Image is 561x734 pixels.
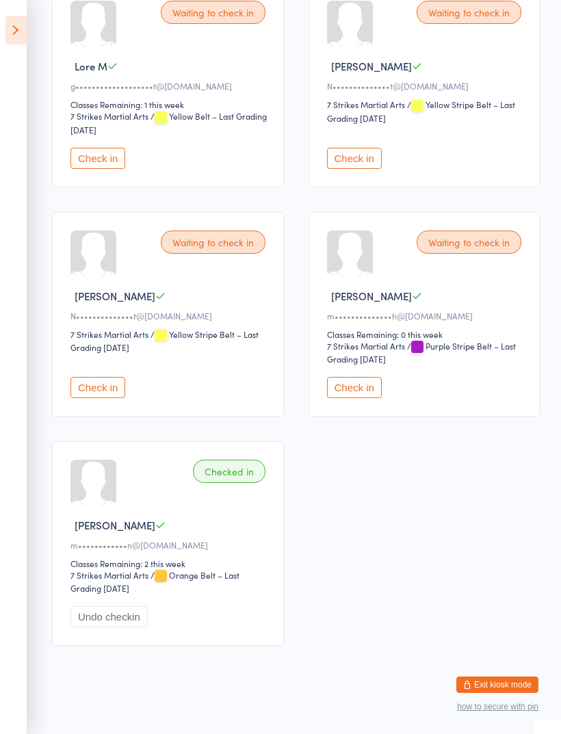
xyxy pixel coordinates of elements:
div: 7 Strikes Martial Arts [70,569,148,581]
button: how to secure with pin [457,702,538,711]
div: m••••••••••••••h@[DOMAIN_NAME] [327,310,526,322]
div: 7 Strikes Martial Arts [327,99,405,110]
span: [PERSON_NAME] [75,518,155,532]
div: g•••••••••••••••••••t@[DOMAIN_NAME] [70,80,270,92]
div: Classes Remaining: 0 this week [327,328,526,340]
div: 7 Strikes Martial Arts [70,328,148,340]
div: 7 Strikes Martial Arts [70,110,148,122]
button: Check in [327,148,382,169]
div: 7 Strikes Martial Arts [327,340,405,352]
div: Classes Remaining: 1 this week [70,99,270,110]
button: Check in [327,377,382,398]
button: Check in [70,148,125,169]
div: Waiting to check in [417,231,521,254]
span: [PERSON_NAME] [331,289,412,303]
div: Waiting to check in [161,231,265,254]
div: Checked in [193,460,265,483]
button: Exit kiosk mode [456,677,538,693]
div: Classes Remaining: 2 this week [70,558,270,569]
button: Check in [70,377,125,398]
div: Waiting to check in [417,1,521,24]
span: [PERSON_NAME] [75,289,155,303]
button: Undo checkin [70,606,148,627]
div: m••••••••••••n@[DOMAIN_NAME] [70,539,270,551]
div: N••••••••••••••t@[DOMAIN_NAME] [70,310,270,322]
span: Lore M [75,59,107,73]
span: [PERSON_NAME] [331,59,412,73]
div: Waiting to check in [161,1,265,24]
div: N••••••••••••••t@[DOMAIN_NAME] [327,80,526,92]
